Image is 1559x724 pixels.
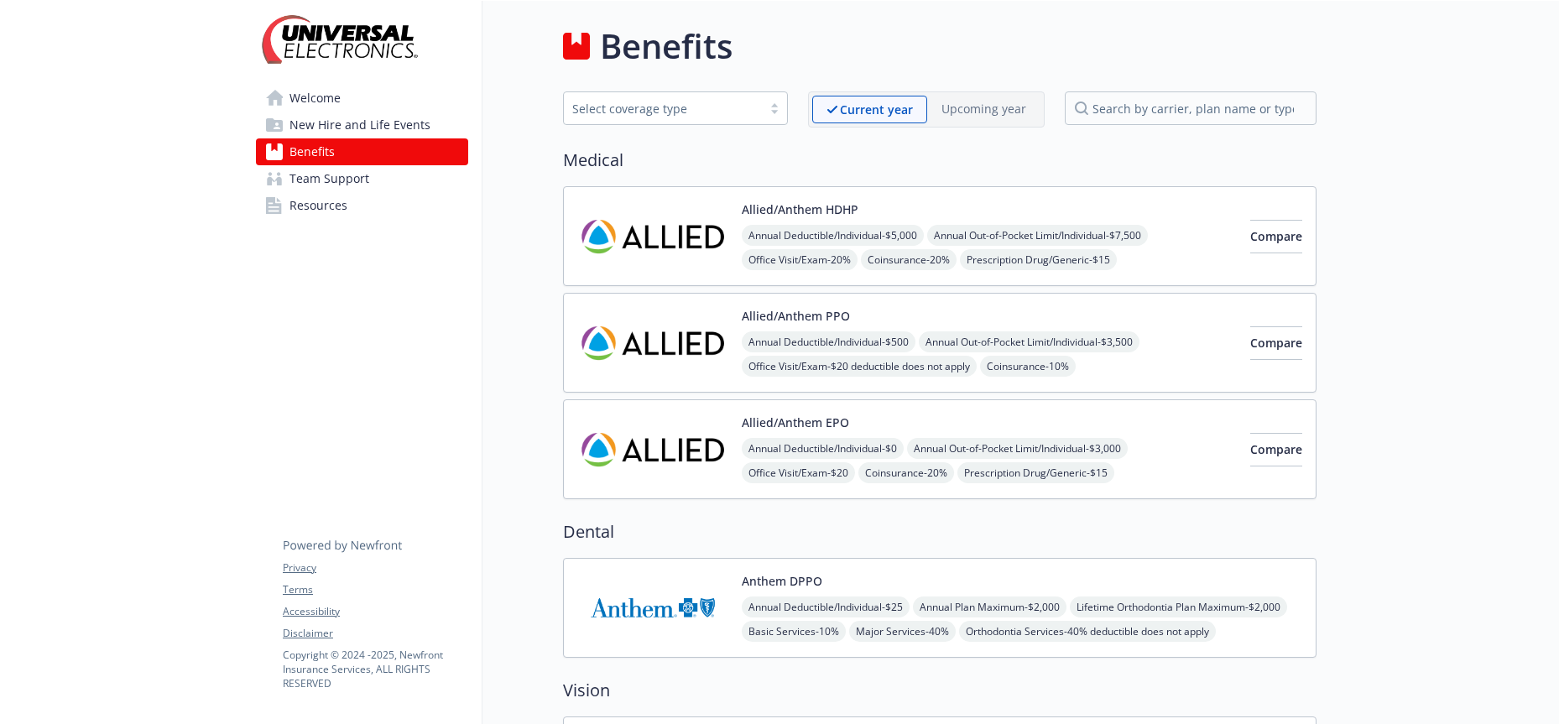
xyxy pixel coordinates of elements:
button: Allied/Anthem HDHP [742,201,858,218]
button: Allied/Anthem EPO [742,414,849,431]
img: Anthem Blue Cross carrier logo [577,572,728,643]
span: Upcoming year [927,96,1040,123]
button: Compare [1250,433,1302,466]
p: Copyright © 2024 - 2025 , Newfront Insurance Services, ALL RIGHTS RESERVED [283,648,467,690]
button: Compare [1250,220,1302,253]
span: Coinsurance - 20% [861,249,957,270]
h2: Medical [563,148,1317,173]
h2: Vision [563,678,1317,703]
span: Major Services - 40% [849,621,956,642]
span: New Hire and Life Events [289,112,430,138]
button: Compare [1250,326,1302,360]
span: Prescription Drug/Generic - $15 [957,462,1114,483]
p: Upcoming year [941,100,1026,117]
img: Allied Benefit Systems LLC carrier logo [577,201,728,272]
a: Accessibility [283,604,467,619]
span: Basic Services - 10% [742,621,846,642]
span: Coinsurance - 10% [980,356,1076,377]
p: Current year [840,101,913,118]
a: Welcome [256,85,468,112]
a: Terms [283,582,467,597]
a: New Hire and Life Events [256,112,468,138]
h2: Dental [563,519,1317,544]
span: Annual Plan Maximum - $2,000 [913,596,1066,617]
span: Office Visit/Exam - $20 [742,462,855,483]
img: Allied Benefit Systems LLC carrier logo [577,414,728,485]
span: Annual Deductible/Individual - $5,000 [742,225,924,246]
span: Compare [1250,441,1302,457]
span: Prescription Drug/Generic - $15 [960,249,1117,270]
span: Annual Out-of-Pocket Limit/Individual - $7,500 [927,225,1148,246]
a: Benefits [256,138,468,165]
span: Benefits [289,138,335,165]
span: Coinsurance - 20% [858,462,954,483]
a: Disclaimer [283,626,467,641]
a: Privacy [283,560,467,576]
img: Allied Benefit Systems LLC carrier logo [577,307,728,378]
span: Annual Deductible/Individual - $0 [742,438,904,459]
span: Office Visit/Exam - $20 deductible does not apply [742,356,977,377]
a: Resources [256,192,468,219]
button: Anthem DPPO [742,572,822,590]
span: Annual Deductible/Individual - $500 [742,331,915,352]
h1: Benefits [600,21,733,71]
span: Welcome [289,85,341,112]
span: Annual Out-of-Pocket Limit/Individual - $3,500 [919,331,1139,352]
span: Office Visit/Exam - 20% [742,249,858,270]
span: Lifetime Orthodontia Plan Maximum - $2,000 [1070,596,1287,617]
span: Team Support [289,165,369,192]
a: Team Support [256,165,468,192]
span: Orthodontia Services - 40% deductible does not apply [959,621,1216,642]
span: Compare [1250,228,1302,244]
div: Select coverage type [572,100,753,117]
span: Annual Out-of-Pocket Limit/Individual - $3,000 [907,438,1128,459]
span: Compare [1250,335,1302,351]
span: Annual Deductible/Individual - $25 [742,596,910,617]
span: Resources [289,192,347,219]
button: Allied/Anthem PPO [742,307,850,325]
input: search by carrier, plan name or type [1065,91,1317,125]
